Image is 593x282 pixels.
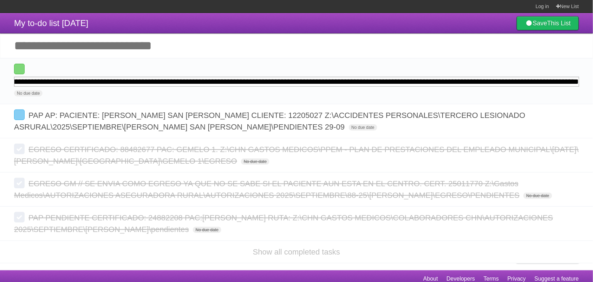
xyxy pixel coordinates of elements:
a: SaveThis List [517,16,579,30]
label: Done [14,64,25,74]
label: Done [14,178,25,188]
label: Done [14,109,25,120]
label: Done [14,144,25,154]
span: No due date [14,90,43,96]
span: No due date [193,227,221,233]
span: PAP PENDIENTE CERTIFICADO: 24882208 PAC:[PERSON_NAME] RUTA: Z:\CHN GASTOS MEDICOS\COLABORADORES C... [14,213,553,234]
span: My to-do list [DATE] [14,18,89,28]
span: PAP AP: PACIENTE: [PERSON_NAME] SAN [PERSON_NAME] CLIENTE: 12205027 Z:\ACCIDENTES PERSONALES\TERC... [14,111,526,131]
span: No due date [241,158,269,165]
span: No due date [349,124,377,131]
span: No due date [523,193,552,199]
label: Done [14,212,25,223]
span: EGRESO CERTIFICADO: 88482677 PAC: GEMELO 1. Z:\CHN GASTOS MEDICOS\PPEM - PLAN DE PRESTACIONES DEL... [14,145,579,165]
span: EGRESO GM // SE ENVIA COMO EGRESO YA QUE NO SE SABE SI EL PACIENTE AUN ESTA EN EL CENTRO. CERT. 2... [14,179,521,200]
b: This List [547,20,571,27]
a: Show all completed tasks [253,247,340,256]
